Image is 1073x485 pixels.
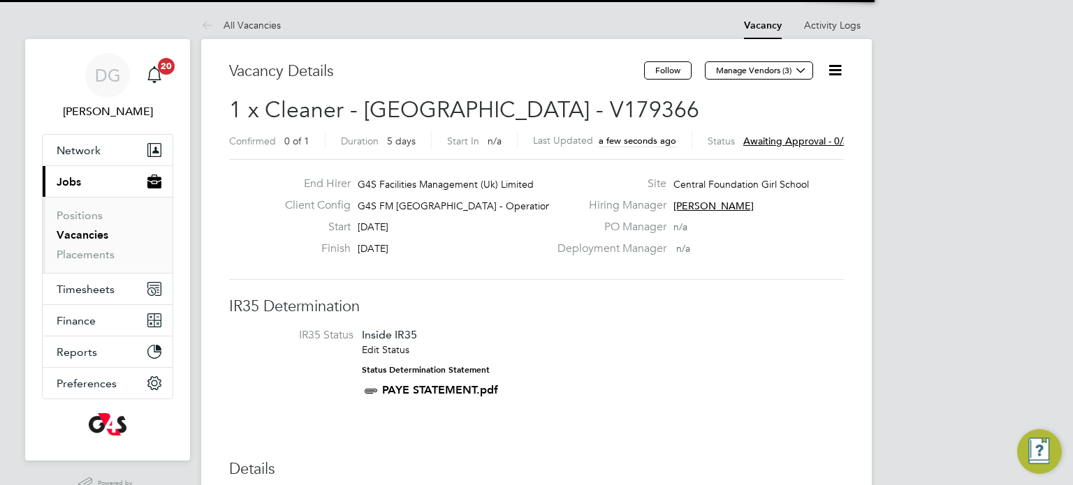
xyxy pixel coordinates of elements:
span: Finance [57,314,96,327]
h3: Details [229,459,844,479]
h3: IR35 Determination [229,297,844,317]
span: 1 x Cleaner - [GEOGRAPHIC_DATA] - V179366 [229,96,699,124]
label: Client Config [274,198,351,213]
strong: Status Determination Statement [362,365,490,375]
span: Network [57,144,101,157]
span: n/a [673,221,687,233]
label: PO Manager [549,220,666,234]
button: Timesheets [43,274,173,304]
button: Jobs [43,166,173,197]
span: DG [95,66,121,84]
span: Timesheets [57,283,115,296]
label: Status [708,135,735,147]
button: Manage Vendors (3) [705,61,813,80]
span: 20 [158,58,175,75]
label: Duration [341,135,379,147]
div: Jobs [43,197,173,273]
span: 0 of 1 [284,135,309,147]
a: Go to home page [42,413,173,435]
label: End Hirer [274,177,351,191]
a: Vacancy [744,20,782,31]
span: Central Foundation Girl School [673,178,809,191]
nav: Main navigation [25,39,190,461]
a: Edit Status [362,343,409,356]
button: Preferences [43,368,173,398]
span: G4S Facilities Management (Uk) Limited [358,178,534,191]
span: Preferences [57,377,117,390]
label: Finish [274,241,351,256]
a: DG[PERSON_NAME] [42,53,173,120]
span: Reports [57,345,97,359]
label: Site [549,177,666,191]
a: All Vacancies [201,19,281,31]
button: Follow [644,61,692,80]
a: Activity Logs [804,19,861,31]
label: Hiring Manager [549,198,666,213]
span: [DATE] [358,242,388,255]
label: Confirmed [229,135,276,147]
span: Inside IR35 [362,328,417,341]
label: IR35 Status [243,328,353,343]
span: G4S FM [GEOGRAPHIC_DATA] - Operational [358,200,558,212]
a: Vacancies [57,228,108,241]
span: 5 days [387,135,416,147]
label: Deployment Manager [549,241,666,256]
button: Network [43,135,173,165]
span: n/a [676,242,690,255]
a: PAYE STATEMENT.pdf [382,383,498,396]
a: Positions [57,209,103,222]
button: Reports [43,336,173,367]
span: Danny Glass [42,103,173,120]
label: Start [274,220,351,234]
button: Finance [43,305,173,336]
label: Start In [447,135,479,147]
span: Awaiting approval - 0/2 [743,135,849,147]
label: Last Updated [533,134,593,147]
a: Placements [57,248,115,261]
span: [DATE] [358,221,388,233]
h3: Vacancy Details [229,61,644,82]
span: Jobs [57,175,81,188]
span: n/a [488,135,502,147]
span: [PERSON_NAME] [673,200,754,212]
button: Engage Resource Center [1017,429,1062,474]
span: a few seconds ago [599,135,676,147]
a: 20 [140,53,168,98]
img: g4s-logo-retina.png [89,413,126,435]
